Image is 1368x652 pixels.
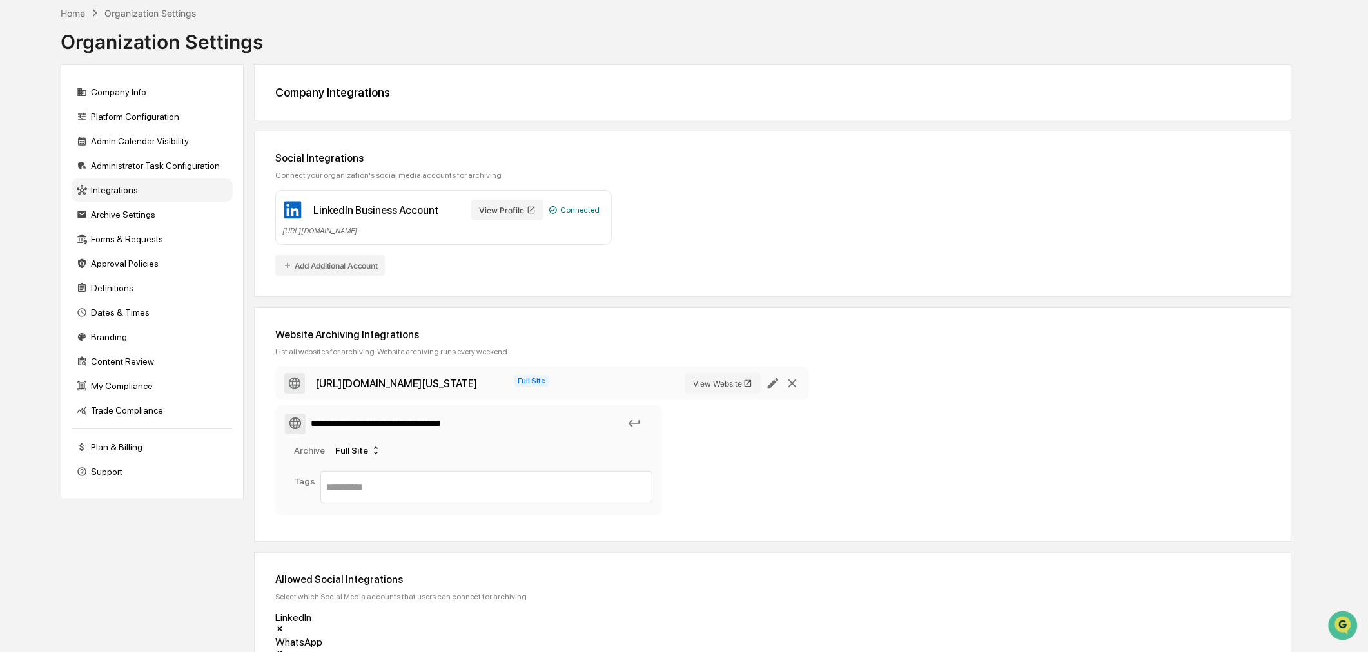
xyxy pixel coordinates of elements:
[61,20,263,53] div: Organization Settings
[294,445,325,455] span: Archive
[72,154,233,177] div: Administrator Task Configuration
[275,573,1271,586] div: Allowed Social Integrations
[13,254,23,265] div: 🔎
[88,224,165,247] a: 🗄️Attestations
[72,81,233,104] div: Company Info
[1327,609,1362,644] iframe: Open customer support
[294,476,315,486] span: Tags
[114,175,141,186] span: [DATE]
[128,285,156,294] span: Pylon
[275,347,1271,356] div: List all websites for archiving. Website archiving runs every weekend
[107,175,112,186] span: •
[313,204,438,216] div: LinkedIn Business Account
[275,611,598,624] div: LinkedIn
[26,253,81,266] span: Data Lookup
[40,175,104,186] span: [PERSON_NAME]
[282,225,605,235] div: [URL][DOMAIN_NAME]
[72,374,233,398] div: My Compliance
[330,440,386,461] div: Full Site
[471,200,543,220] button: View Profile
[13,99,36,122] img: 1746055101610-c473b297-6a78-478c-a979-82029cc54cd1
[685,373,761,394] button: View Website
[275,636,598,648] div: WhatsApp
[91,284,156,294] a: Powered byPylon
[72,276,233,300] div: Definitions
[13,163,34,184] img: Cameron Burns
[72,436,233,459] div: Plan & Billing
[282,200,303,220] img: LinkedIn Business Account Icon
[72,178,233,202] div: Integrations
[72,350,233,373] div: Content Review
[275,152,1271,164] div: Social Integrations
[8,224,88,247] a: 🖐️Preclearance
[275,592,1271,601] div: Select which Social Media accounts that users can connect for archiving
[26,229,83,242] span: Preclearance
[200,140,235,156] button: See all
[275,86,1271,99] div: Company Integrations
[72,460,233,483] div: Support
[72,129,233,153] div: Admin Calendar Visibility
[72,301,233,324] div: Dates & Times
[26,176,36,186] img: 1746055101610-c473b297-6a78-478c-a979-82029cc54cd1
[61,8,85,19] div: Home
[44,99,211,111] div: Start new chat
[219,102,235,118] button: Start new chat
[275,624,598,636] div: Remove LinkedIn
[72,252,233,275] div: Approval Policies
[13,230,23,240] div: 🖐️
[72,325,233,349] div: Branding
[315,378,477,390] div: https://synergy-colorado.com/
[44,111,163,122] div: We're available if you need us!
[275,329,1271,341] div: Website Archiving Integrations
[514,375,549,387] span: Full Site
[13,27,235,48] p: How can we help?
[72,227,233,251] div: Forms & Requests
[72,105,233,128] div: Platform Configuration
[72,399,233,422] div: Trade Compliance
[549,206,600,215] div: Connected
[275,255,386,276] button: Add Additional Account
[106,229,160,242] span: Attestations
[13,143,86,153] div: Past conversations
[93,230,104,240] div: 🗄️
[8,248,86,271] a: 🔎Data Lookup
[275,171,1271,180] div: Connect your organization's social media accounts for archiving
[104,8,196,19] div: Organization Settings
[72,203,233,226] div: Archive Settings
